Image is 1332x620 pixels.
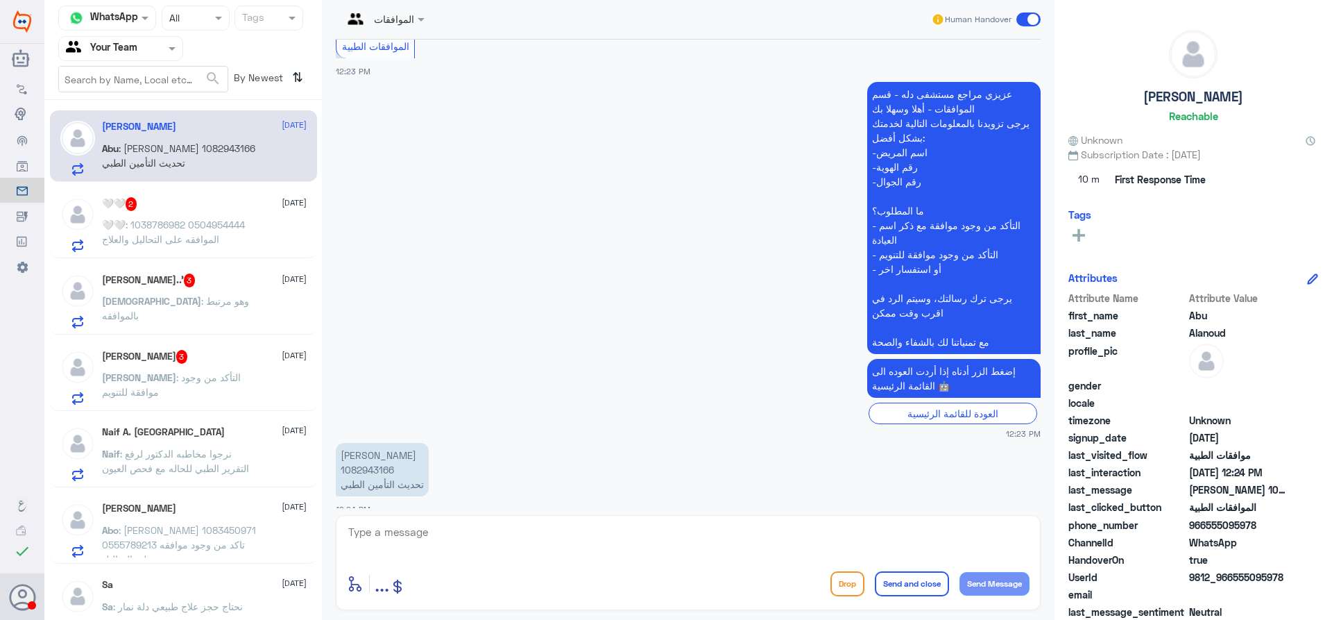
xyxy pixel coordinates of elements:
span: 2 [126,197,137,211]
img: defaultAdmin.png [60,197,95,232]
h6: Reachable [1169,110,1218,122]
span: 9812_966555095978 [1189,570,1290,585]
span: 0 [1189,605,1290,619]
img: defaultAdmin.png [60,579,95,614]
span: : نرجوا مخاطبه الدكتور لرفع التقرير الطبي للحاله مع فحص العيون [102,448,249,474]
img: defaultAdmin.png [1170,31,1217,78]
span: Abu [102,142,119,154]
span: 3 [184,274,196,287]
i: ⇅ [292,66,303,89]
span: محمد العريفي 1082943166 تحديث التأمين الطبي [1189,483,1290,497]
span: profile_pic [1068,344,1186,376]
span: : [PERSON_NAME] 1082943166 تحديث التأمين الطبي [102,142,255,169]
span: gender [1068,378,1186,393]
div: Tags [240,10,264,28]
span: الموافقات الطبية [1189,500,1290,514]
span: [DATE] [282,119,307,131]
span: first_name [1068,308,1186,323]
h5: Saleh [102,350,188,364]
span: [DEMOGRAPHIC_DATA] [102,295,201,307]
span: last_message [1068,483,1186,497]
span: [DATE] [282,349,307,362]
span: last_interaction [1068,465,1186,480]
button: Send and close [875,571,949,596]
button: search [205,67,221,90]
span: Abo [102,524,119,536]
button: Send Message [959,572,1030,596]
span: Subscription Date : [DATE] [1068,147,1318,162]
span: : [PERSON_NAME] 1083450971 0555789213 تاكد من وجود موافقه على التحاليل [102,524,256,565]
h5: Sa [102,579,113,591]
span: Attribute Value [1189,291,1290,305]
i: check [14,543,31,560]
span: [DATE] [282,424,307,437]
h5: Naif A. Hazzazi [102,426,225,438]
span: 12:24 PM [336,505,370,514]
span: 🤍🤍 [102,219,126,231]
span: timezone [1068,413,1186,428]
span: [DATE] [282,196,307,209]
span: Abu [1189,308,1290,323]
img: defaultAdmin.png [60,274,95,308]
button: ... [375,568,389,599]
span: last_clicked_button [1068,500,1186,514]
h5: Abo Saad [102,503,176,514]
img: defaultAdmin.png [60,350,95,385]
img: defaultAdmin.png [1189,344,1224,378]
span: 12:23 PM [1006,428,1041,439]
span: [PERSON_NAME] [102,371,176,383]
span: موافقات الطبية [1189,448,1290,462]
span: [DATE] [282,577,307,589]
button: Drop [830,571,864,596]
input: Search by Name, Local etc… [59,67,228,92]
span: By Newest [228,66,287,94]
span: true [1189,553,1290,567]
h5: Abu Alanoud [102,121,176,133]
span: 12:23 PM [336,67,370,76]
span: HandoverOn [1068,553,1186,567]
h5: [PERSON_NAME] [1143,89,1243,105]
span: [DATE] [282,273,307,285]
span: null [1189,587,1290,602]
span: UserId [1068,570,1186,585]
img: defaultAdmin.png [60,121,95,156]
img: Widebot Logo [13,10,31,33]
span: search [205,70,221,87]
span: Human Handover [945,13,1011,26]
span: Unknown [1068,133,1122,147]
span: 2 [1189,535,1290,550]
span: last_message_sentiment [1068,605,1186,619]
span: null [1189,396,1290,410]
img: whatsapp.png [66,8,87,28]
span: ChannelId [1068,535,1186,550]
span: ... [375,571,389,596]
span: 3 [176,350,188,364]
span: Unknown [1189,413,1290,428]
button: Avatar [9,584,35,610]
span: locale [1068,396,1186,410]
span: الموافقات الطبية [342,40,409,52]
span: last_visited_flow [1068,448,1186,462]
span: 966555095978 [1189,518,1290,533]
span: 2024-06-09T10:29:43.179Z [1189,430,1290,445]
span: Sa [102,601,113,612]
img: defaultAdmin.png [60,503,95,537]
span: phone_number [1068,518,1186,533]
span: 2025-08-27T09:24:32.483Z [1189,465,1290,480]
span: last_name [1068,326,1186,340]
div: العودة للقائمة الرئيسية [869,403,1037,424]
p: 27/8/2025, 12:23 PM [867,82,1041,354]
p: 27/8/2025, 12:23 PM [867,359,1041,398]
h5: الله كريم..' [102,274,196,287]
p: 27/8/2025, 12:24 PM [336,443,429,496]
span: First Response Time [1115,172,1206,187]
span: Attribute Name [1068,291,1186,305]
span: : 1038786982 0504954444 الموافقه على التحاليل والعلاج [102,219,245,245]
span: signup_date [1068,430,1186,445]
span: Alanoud [1189,326,1290,340]
h6: Attributes [1068,271,1118,284]
span: Naif [102,448,120,460]
h6: Tags [1068,208,1091,221]
span: [DATE] [282,501,307,513]
h5: 🤍🤍 [102,197,137,211]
